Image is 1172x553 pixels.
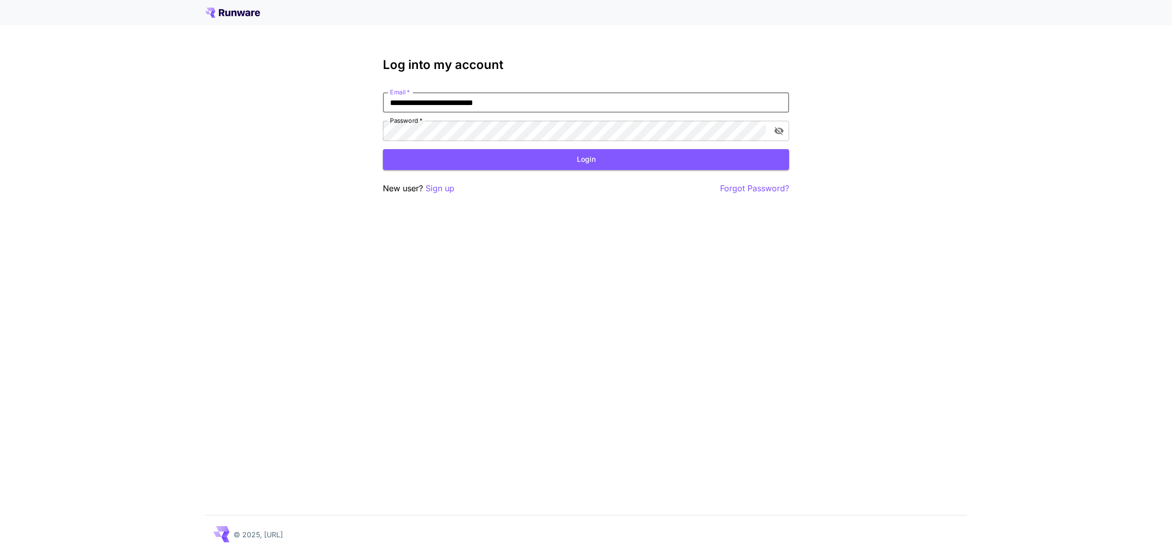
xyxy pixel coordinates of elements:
[383,182,454,195] p: New user?
[383,149,789,170] button: Login
[383,58,789,72] h3: Log into my account
[390,116,422,125] label: Password
[720,182,789,195] button: Forgot Password?
[770,122,788,140] button: toggle password visibility
[426,182,454,195] button: Sign up
[390,88,410,96] label: Email
[234,529,283,540] p: © 2025, [URL]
